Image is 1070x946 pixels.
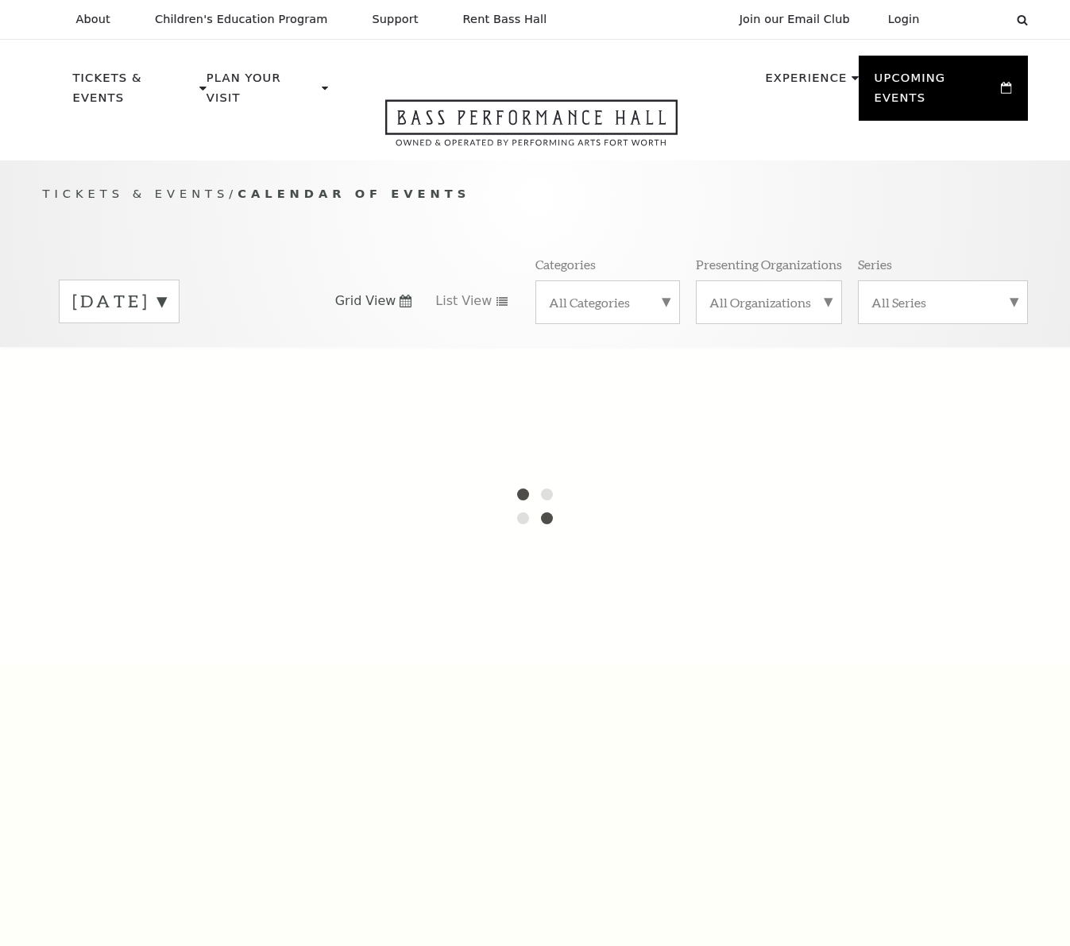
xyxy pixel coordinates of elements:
[435,292,492,310] span: List View
[858,256,892,272] p: Series
[463,13,547,26] p: Rent Bass Hall
[549,294,666,311] label: All Categories
[43,184,1028,204] p: /
[945,12,1002,27] select: Select:
[535,256,596,272] p: Categories
[696,256,842,272] p: Presenting Organizations
[871,294,1014,311] label: All Series
[73,68,196,117] p: Tickets & Events
[335,292,396,310] span: Grid View
[207,68,318,117] p: Plan Your Visit
[43,187,230,200] span: Tickets & Events
[373,13,419,26] p: Support
[76,13,110,26] p: About
[765,68,847,97] p: Experience
[155,13,328,26] p: Children's Education Program
[709,294,829,311] label: All Organizations
[875,68,998,117] p: Upcoming Events
[238,187,470,200] span: Calendar of Events
[72,289,166,314] label: [DATE]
